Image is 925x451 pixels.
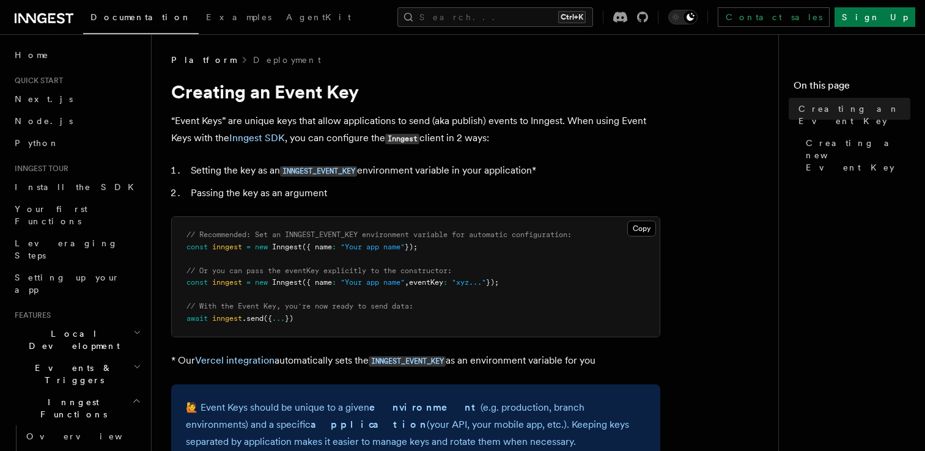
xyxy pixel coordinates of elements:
p: “Event Keys” are unique keys that allow applications to send (aka publish) events to Inngest. Whe... [171,112,660,147]
span: Events & Triggers [10,362,133,386]
span: Examples [206,12,271,22]
strong: application [311,419,427,430]
p: * Our automatically sets the as an environment variable for you [171,352,660,370]
span: Inngest [272,278,302,287]
span: : [332,243,336,251]
a: Node.js [10,110,144,132]
h1: Creating an Event Key [171,81,660,103]
span: inngest [212,278,242,287]
span: = [246,243,251,251]
a: Python [10,132,144,154]
a: Install the SDK [10,176,144,198]
button: Events & Triggers [10,357,144,391]
span: eventKey [409,278,443,287]
span: Inngest Functions [10,396,132,420]
a: Sign Up [835,7,915,27]
button: Toggle dark mode [668,10,698,24]
span: // Recommended: Set an INNGEST_EVENT_KEY environment variable for automatic configuration: [186,230,572,239]
li: Passing the key as an argument [187,185,660,202]
a: Leveraging Steps [10,232,144,266]
a: Creating an Event Key [794,98,910,132]
button: Copy [627,221,656,237]
span: AgentKit [286,12,351,22]
span: const [186,243,208,251]
span: : [332,278,336,287]
span: .send [242,314,263,323]
span: }) [285,314,293,323]
strong: environment [369,402,481,413]
button: Search...Ctrl+K [397,7,593,27]
a: Examples [199,4,279,33]
a: Deployment [253,54,321,66]
span: Documentation [90,12,191,22]
span: await [186,314,208,323]
span: new [255,243,268,251]
a: Your first Functions [10,198,144,232]
h4: On this page [794,78,910,98]
span: Quick start [10,76,63,86]
span: Install the SDK [15,182,141,192]
span: Creating a new Event Key [806,137,910,174]
kbd: Ctrl+K [558,11,586,23]
li: Setting the key as an environment variable in your application* [187,162,660,180]
span: ... [272,314,285,323]
span: ({ name [302,243,332,251]
span: }); [486,278,499,287]
span: "Your app name" [341,243,405,251]
a: Contact sales [718,7,830,27]
span: // Or you can pass the eventKey explicitly to the constructor: [186,266,452,275]
span: Python [15,138,59,148]
span: = [246,278,251,287]
span: const [186,278,208,287]
span: inngest [212,243,242,251]
span: : [443,278,448,287]
a: Next.js [10,88,144,110]
span: Node.js [15,116,73,126]
span: }); [405,243,418,251]
a: INNGEST_EVENT_KEY [280,164,357,176]
span: Local Development [10,328,133,352]
span: inngest [212,314,242,323]
span: "xyz..." [452,278,486,287]
span: ({ [263,314,272,323]
span: new [255,278,268,287]
span: Overview [26,431,152,441]
span: Inngest [272,243,302,251]
span: , [405,278,409,287]
a: Overview [21,425,144,447]
a: AgentKit [279,4,358,33]
a: Creating a new Event Key [801,132,910,178]
a: INNGEST_EVENT_KEY [369,354,446,366]
span: Setting up your app [15,273,120,295]
code: INNGEST_EVENT_KEY [369,356,446,367]
span: Leveraging Steps [15,238,118,260]
a: Home [10,44,144,66]
a: Setting up your app [10,266,144,301]
a: Vercel integration [195,354,275,366]
span: "Your app name" [341,278,405,287]
span: Platform [171,54,236,66]
span: // With the Event Key, you're now ready to send data: [186,302,413,310]
span: ({ name [302,278,332,287]
code: Inngest [385,134,419,144]
button: Inngest Functions [10,391,144,425]
a: Documentation [83,4,199,34]
p: 🙋 Event Keys should be unique to a given (e.g. production, branch environments) and a specific (y... [186,399,646,450]
span: Home [15,49,49,61]
a: Inngest SDK [229,132,285,144]
span: Inngest tour [10,164,68,174]
span: Your first Functions [15,204,87,226]
button: Local Development [10,323,144,357]
span: Features [10,310,51,320]
code: INNGEST_EVENT_KEY [280,166,357,177]
span: Next.js [15,94,73,104]
span: Creating an Event Key [798,103,910,127]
